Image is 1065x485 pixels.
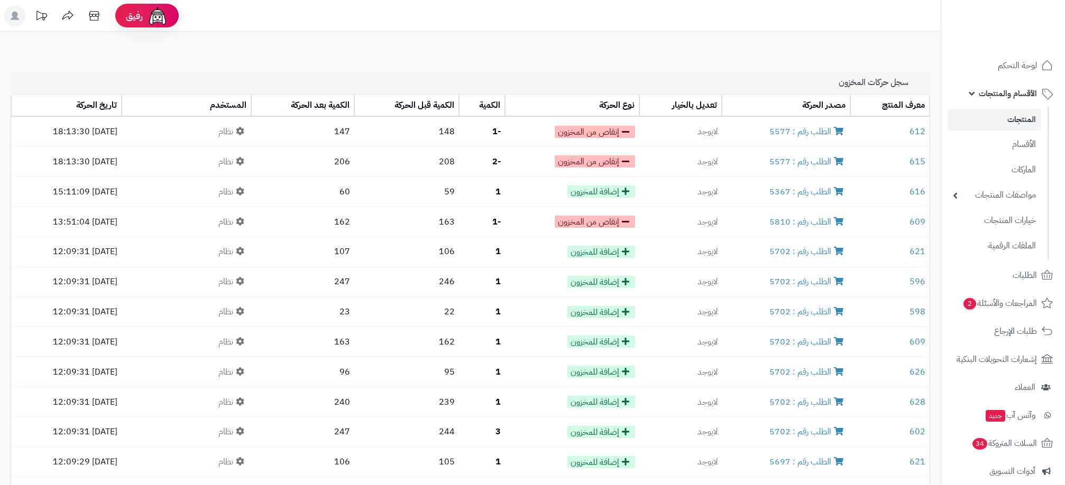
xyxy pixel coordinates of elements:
td: 247 [251,417,354,447]
td: 206 [251,147,354,176]
td: 162 [354,327,459,357]
a: الأقسام [948,133,1041,156]
span: نظام [218,455,247,468]
strong: 1 [495,305,501,318]
strong: 1 [495,396,501,408]
img: ai-face.png [147,5,168,26]
a: الطلب رقم : 5702 [769,305,846,318]
td: 23 [251,297,354,327]
strong: 1 [495,185,501,198]
a: العملاء [948,375,1059,400]
a: خيارات المنتجات [948,209,1041,232]
small: [DATE] 12:09:31 [53,275,117,288]
a: الماركات [948,158,1041,181]
a: 628 [910,396,925,408]
td: 107 [251,237,354,267]
th: معرف المنتج [850,95,930,117]
a: المنتجات [948,109,1041,130]
span: الأقسام والمنتجات [979,86,1037,101]
a: الطلب رقم : 5810 [769,216,846,228]
small: [DATE] 12:09:31 [53,425,117,438]
a: 621 [910,455,925,468]
span: نظام [218,425,247,438]
span: لايوجد [697,396,718,408]
span: إنقاص من المخزون [555,126,635,138]
td: 106 [251,447,354,477]
small: [DATE] 13:51:04 [53,216,117,228]
strong: 1 [495,455,501,468]
span: لايوجد [697,185,718,198]
a: الطلب رقم : 5702 [769,335,846,348]
td: 247 [251,267,354,297]
td: 60 [251,177,354,207]
td: 105 [354,447,459,477]
span: لايوجد [697,125,718,138]
span: نظام [218,216,247,228]
a: 616 [910,185,925,198]
span: 34 [972,438,987,450]
span: إضافة للمخزون [567,335,635,348]
strong: -1 [492,125,501,138]
td: 208 [354,147,459,176]
span: لايوجد [697,455,718,468]
td: 246 [354,267,459,297]
span: نظام [218,275,247,288]
span: نظام [218,305,247,318]
strong: 1 [495,245,501,258]
span: لايوجد [697,335,718,348]
td: 147 [251,117,354,147]
small: [DATE] 12:09:29 [53,455,117,468]
span: نظام [218,366,247,378]
a: الطلب رقم : 5702 [769,275,846,288]
span: رفيق [126,10,143,22]
a: مواصفات المنتجات [948,184,1041,207]
a: 609 [910,335,925,348]
span: وآتس آب [985,408,1035,423]
span: إضافة للمخزون [567,366,635,378]
span: نظام [218,155,247,168]
a: الطلب رقم : 5577 [769,155,846,168]
span: لايوجد [697,155,718,168]
small: [DATE] 18:13:30 [53,125,117,138]
span: إضافة للمخزون [567,456,635,468]
a: 612 [910,125,925,138]
th: تعديل بالخيار [639,95,722,117]
span: إضافة للمخزون [567,246,635,258]
span: لايوجد [697,216,718,228]
span: 2 [963,298,976,310]
a: تحديثات المنصة [28,5,54,29]
small: [DATE] 12:09:31 [53,335,117,348]
span: إنقاص من المخزون [555,216,635,228]
td: 59 [354,177,459,207]
th: الكمية [459,95,506,117]
a: 602 [910,425,925,438]
a: الطلب رقم : 5702 [769,396,846,408]
span: السلات المتروكة [971,436,1037,451]
a: الطلب رقم : 5577 [769,125,846,138]
strong: -1 [492,216,501,228]
td: 162 [251,207,354,237]
td: 240 [251,387,354,417]
strong: 1 [495,275,501,288]
span: لوحة التحكم [998,58,1037,73]
td: 239 [354,387,459,417]
a: وآتس آبجديد [948,403,1059,428]
strong: 3 [495,425,501,438]
span: لايوجد [697,305,718,318]
a: 626 [910,366,925,378]
th: تاريخ الحركة [11,95,122,117]
a: الطلب رقم : 5702 [769,366,846,378]
a: الملفات الرقمية [948,235,1041,257]
span: نظام [218,335,247,348]
a: الطلب رقم : 5702 [769,425,846,438]
td: 95 [354,357,459,387]
span: نظام [218,185,247,198]
span: إضافة للمخزون [567,426,635,438]
a: طلبات الإرجاع [948,319,1059,344]
a: الطلبات [948,263,1059,288]
span: العملاء [1015,380,1035,395]
h3: سجل حركات المخزون [839,78,922,88]
span: نظام [218,396,247,408]
a: أدوات التسويق [948,459,1059,484]
th: مصدر الحركة [722,95,850,117]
